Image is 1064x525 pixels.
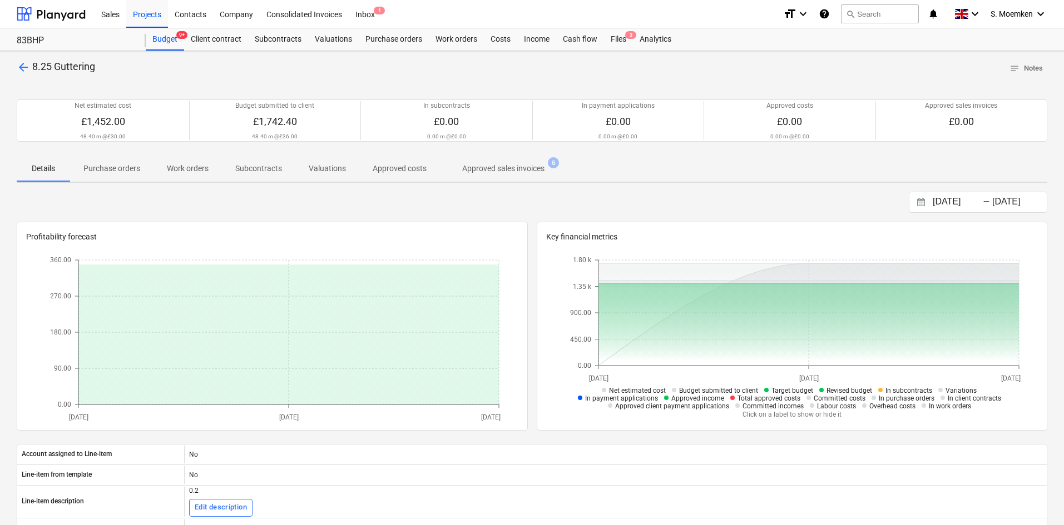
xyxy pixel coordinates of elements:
span: In payment applications [585,394,658,402]
a: Cash flow [556,28,604,51]
p: 48.40 m @ £30.00 [80,133,126,140]
p: 0.00 m @ £0.00 [598,133,637,140]
div: - [983,199,990,206]
a: Budget9+ [146,28,184,51]
p: Line-item description [22,497,84,506]
tspan: [DATE] [69,413,88,421]
span: Revised budget [827,387,872,394]
tspan: [DATE] [1001,374,1021,382]
span: In subcontracts [885,387,932,394]
p: Approved sales invoices [925,101,997,111]
span: 9+ [176,31,187,39]
tspan: [DATE] [588,374,608,382]
button: Edit description [189,499,253,517]
a: Work orders [429,28,484,51]
iframe: Chat Widget [1008,472,1064,525]
span: £0.00 [434,116,459,127]
a: Purchase orders [359,28,429,51]
div: Budget [146,28,184,51]
p: Net estimated cost [75,101,131,111]
tspan: 450.00 [570,335,591,343]
span: In purchase orders [879,394,934,402]
span: £0.00 [777,116,802,127]
i: Knowledge base [819,7,830,21]
a: Income [517,28,556,51]
i: notifications [928,7,939,21]
p: Approved costs [766,101,813,111]
p: Budget submitted to client [235,101,314,111]
span: S. Moemken [991,9,1033,18]
tspan: 0.00 [578,362,591,369]
p: Profitability forecast [26,231,518,243]
a: Valuations [308,28,359,51]
div: 0.2 [189,487,253,494]
span: Overhead costs [869,402,915,410]
div: Files [604,28,633,51]
tspan: 90.00 [54,364,71,372]
span: Committed costs [814,394,865,402]
span: 6 [548,157,559,168]
p: Click on a label to show or hide it [565,410,1019,419]
tspan: 270.00 [50,292,71,300]
p: Account assigned to Line-item [22,449,112,459]
div: Subcontracts [248,28,308,51]
p: Approved costs [373,163,427,174]
span: Committed incomes [743,402,804,410]
span: £1,452.00 [81,116,125,127]
span: £1,742.40 [253,116,297,127]
span: Budget submitted to client [679,387,758,394]
span: Target budget [771,387,813,394]
a: Files3 [604,28,633,51]
p: Approved sales invoices [462,163,545,174]
a: Costs [484,28,517,51]
tspan: 0.00 [58,401,71,408]
a: Client contract [184,28,248,51]
button: Notes [1005,60,1047,77]
span: £0.00 [949,116,974,127]
input: End Date [990,194,1047,210]
div: 83BHP [17,35,132,47]
p: 48.40 m @ £36.00 [252,133,298,140]
span: 1 [374,7,385,14]
div: No [184,446,1047,463]
tspan: 900.00 [570,309,591,317]
button: Search [841,4,919,23]
div: Edit description [195,501,247,514]
p: Subcontracts [235,163,282,174]
span: £0.00 [606,116,631,127]
div: No [184,466,1047,484]
tspan: 1.35 k [573,282,592,290]
span: Variations [946,387,977,394]
p: 0.00 m @ £0.00 [427,133,466,140]
a: Analytics [633,28,678,51]
tspan: [DATE] [481,413,501,421]
span: Approved client payment applications [615,402,729,410]
tspan: [DATE] [279,413,299,421]
span: In client contracts [948,394,1001,402]
tspan: [DATE] [799,374,818,382]
span: Total approved costs [738,394,800,402]
span: Labour costs [817,402,856,410]
button: Interact with the calendar and add the check-in date for your trip. [912,196,931,209]
span: Approved income [671,394,724,402]
span: search [846,9,855,18]
i: format_size [783,7,796,21]
span: In work orders [929,402,971,410]
p: Key financial metrics [546,231,1038,243]
tspan: 180.00 [50,328,71,336]
p: In payment applications [582,101,655,111]
i: keyboard_arrow_down [1034,7,1047,21]
span: Notes [1009,62,1043,75]
tspan: 360.00 [50,256,71,264]
span: arrow_back [17,61,30,74]
p: Line-item from template [22,470,92,479]
span: 3 [625,31,636,39]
